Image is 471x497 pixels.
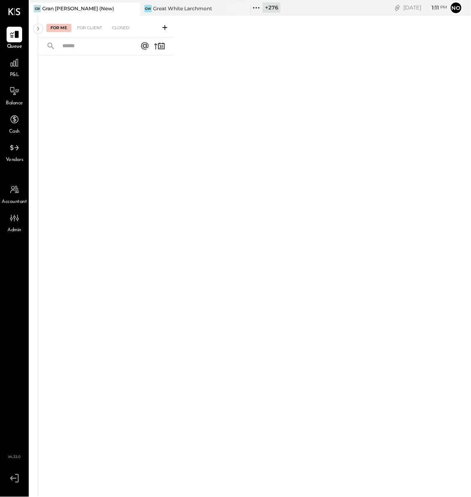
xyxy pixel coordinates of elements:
[7,227,21,234] span: Admin
[0,140,28,164] a: Vendors
[2,198,27,206] span: Accountant
[6,156,23,164] span: Vendors
[0,27,28,51] a: Queue
[46,24,71,32] div: For Me
[393,3,402,12] div: copy link
[404,4,448,12] div: [DATE]
[34,5,41,12] div: GB
[0,210,28,234] a: Admin
[263,2,281,13] div: + 276
[7,43,22,51] span: Queue
[153,5,212,12] div: Great White Larchmont
[108,24,133,32] div: Closed
[450,1,463,14] button: No
[0,83,28,107] a: Balance
[42,5,114,12] div: Gran [PERSON_NAME] (New)
[73,24,106,32] div: For Client
[144,5,152,12] div: GW
[9,128,20,136] span: Cash
[6,100,23,107] span: Balance
[0,55,28,79] a: P&L
[10,71,19,79] span: P&L
[0,112,28,136] a: Cash
[0,182,28,206] a: Accountant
